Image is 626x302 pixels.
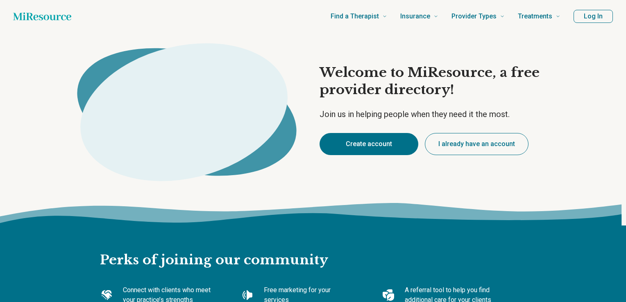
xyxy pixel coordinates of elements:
h2: Perks of joining our community [100,225,526,269]
p: Join us in helping people when they need it the most. [320,108,562,120]
span: Treatments [518,11,552,22]
span: Provider Types [451,11,497,22]
h1: Welcome to MiResource, a free provider directory! [320,64,562,98]
button: Create account [320,133,418,155]
a: Home page [13,8,71,25]
span: Insurance [400,11,430,22]
button: Log In [574,10,613,23]
button: I already have an account [425,133,528,155]
span: Find a Therapist [331,11,379,22]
